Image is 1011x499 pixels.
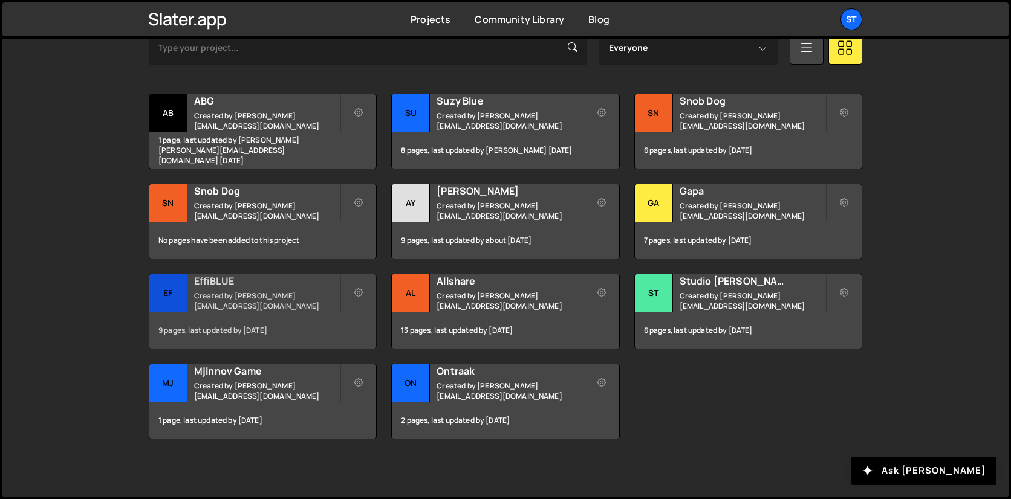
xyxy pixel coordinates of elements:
h2: Gapa [680,184,825,198]
a: Ay [PERSON_NAME] Created by [PERSON_NAME][EMAIL_ADDRESS][DOMAIN_NAME] 9 pages, last updated by ab... [391,184,619,259]
div: Su [392,94,430,132]
h2: Allshare [437,274,582,288]
div: Sn [635,94,673,132]
div: On [392,364,430,402]
h2: Snob Dog [194,184,340,198]
button: Ask [PERSON_NAME] [851,457,996,485]
div: Ay [392,184,430,222]
div: AB [149,94,187,132]
div: 6 pages, last updated by [DATE] [635,312,862,349]
div: 9 pages, last updated by [DATE] [149,312,376,349]
div: 9 pages, last updated by about [DATE] [392,222,619,259]
a: Mj Mjinnov Game Created by [PERSON_NAME][EMAIL_ADDRESS][DOMAIN_NAME] 1 page, last updated by [DATE] [149,364,377,439]
a: Al Allshare Created by [PERSON_NAME][EMAIL_ADDRESS][DOMAIN_NAME] 13 pages, last updated by [DATE] [391,274,619,349]
h2: Ontraak [437,364,582,378]
a: Projects [411,13,450,26]
div: 13 pages, last updated by [DATE] [392,312,619,349]
div: Sn [149,184,187,222]
a: Blog [588,13,610,26]
a: St [840,8,862,30]
a: Su Suzy Blue Created by [PERSON_NAME][EMAIL_ADDRESS][DOMAIN_NAME] 8 pages, last updated by [PERSO... [391,94,619,169]
div: Al [392,274,430,312]
div: 8 pages, last updated by [PERSON_NAME] [DATE] [392,132,619,169]
small: Created by [PERSON_NAME][EMAIL_ADDRESS][DOMAIN_NAME] [680,201,825,221]
div: Ef [149,274,187,312]
div: Ga [635,184,673,222]
a: On Ontraak Created by [PERSON_NAME][EMAIL_ADDRESS][DOMAIN_NAME] 2 pages, last updated by [DATE] [391,364,619,439]
small: Created by [PERSON_NAME][EMAIL_ADDRESS][DOMAIN_NAME] [194,111,340,131]
div: 1 page, last updated by [DATE] [149,402,376,439]
small: Created by [PERSON_NAME][EMAIL_ADDRESS][DOMAIN_NAME] [680,111,825,131]
a: AB ABG Created by [PERSON_NAME][EMAIL_ADDRESS][DOMAIN_NAME] 1 page, last updated by [PERSON_NAME]... [149,94,377,169]
a: Sn Snob Dog Created by [PERSON_NAME][EMAIL_ADDRESS][DOMAIN_NAME] 6 pages, last updated by [DATE] [634,94,862,169]
small: Created by [PERSON_NAME][EMAIL_ADDRESS][DOMAIN_NAME] [194,291,340,311]
div: 2 pages, last updated by [DATE] [392,402,619,439]
a: St Studio [PERSON_NAME] Created by [PERSON_NAME][EMAIL_ADDRESS][DOMAIN_NAME] 6 pages, last update... [634,274,862,349]
div: 7 pages, last updated by [DATE] [635,222,862,259]
small: Created by [PERSON_NAME][EMAIL_ADDRESS][DOMAIN_NAME] [437,201,582,221]
div: Mj [149,364,187,402]
div: 1 page, last updated by [PERSON_NAME] [PERSON_NAME][EMAIL_ADDRESS][DOMAIN_NAME] [DATE] [149,132,376,169]
a: Ef EffiBLUE Created by [PERSON_NAME][EMAIL_ADDRESS][DOMAIN_NAME] 9 pages, last updated by [DATE] [149,274,377,349]
small: Created by [PERSON_NAME][EMAIL_ADDRESS][DOMAIN_NAME] [437,111,582,131]
h2: EffiBLUE [194,274,340,288]
small: Created by [PERSON_NAME][EMAIL_ADDRESS][DOMAIN_NAME] [194,201,340,221]
a: Sn Snob Dog Created by [PERSON_NAME][EMAIL_ADDRESS][DOMAIN_NAME] No pages have been added to this... [149,184,377,259]
h2: Suzy Blue [437,94,582,108]
small: Created by [PERSON_NAME][EMAIL_ADDRESS][DOMAIN_NAME] [194,381,340,401]
input: Type your project... [149,31,587,65]
div: No pages have been added to this project [149,222,376,259]
h2: ABG [194,94,340,108]
div: St [635,274,673,312]
h2: [PERSON_NAME] [437,184,582,198]
small: Created by [PERSON_NAME][EMAIL_ADDRESS][DOMAIN_NAME] [437,291,582,311]
small: Created by [PERSON_NAME][EMAIL_ADDRESS][DOMAIN_NAME] [680,291,825,311]
h2: Studio [PERSON_NAME] [680,274,825,288]
a: Ga Gapa Created by [PERSON_NAME][EMAIL_ADDRESS][DOMAIN_NAME] 7 pages, last updated by [DATE] [634,184,862,259]
div: 6 pages, last updated by [DATE] [635,132,862,169]
h2: Mjinnov Game [194,364,340,378]
small: Created by [PERSON_NAME][EMAIL_ADDRESS][DOMAIN_NAME] [437,381,582,401]
a: Community Library [475,13,564,26]
h2: Snob Dog [680,94,825,108]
